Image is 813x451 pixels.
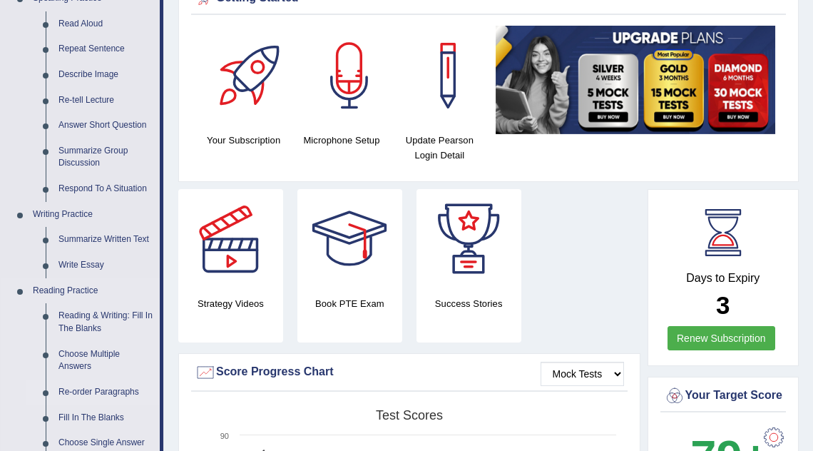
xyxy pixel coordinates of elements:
[716,291,730,319] b: 3
[300,133,383,148] h4: Microphone Setup
[664,272,783,285] h4: Days to Expiry
[220,432,229,440] text: 90
[52,380,160,405] a: Re-order Paragraphs
[52,36,160,62] a: Repeat Sentence
[416,296,521,311] h4: Success Stories
[668,326,775,350] a: Renew Subscription
[52,405,160,431] a: Fill In The Blanks
[52,11,160,37] a: Read Aloud
[52,138,160,176] a: Summarize Group Discussion
[195,362,624,383] div: Score Progress Chart
[52,113,160,138] a: Answer Short Question
[26,278,160,304] a: Reading Practice
[178,296,283,311] h4: Strategy Videos
[52,342,160,380] a: Choose Multiple Answers
[52,88,160,113] a: Re-tell Lecture
[398,133,481,163] h4: Update Pearson Login Detail
[52,176,160,202] a: Respond To A Situation
[496,26,775,134] img: small5.jpg
[376,408,443,422] tspan: Test scores
[664,385,783,407] div: Your Target Score
[52,253,160,278] a: Write Essay
[52,303,160,341] a: Reading & Writing: Fill In The Blanks
[52,227,160,253] a: Summarize Written Text
[297,296,402,311] h4: Book PTE Exam
[202,133,285,148] h4: Your Subscription
[52,62,160,88] a: Describe Image
[26,202,160,228] a: Writing Practice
